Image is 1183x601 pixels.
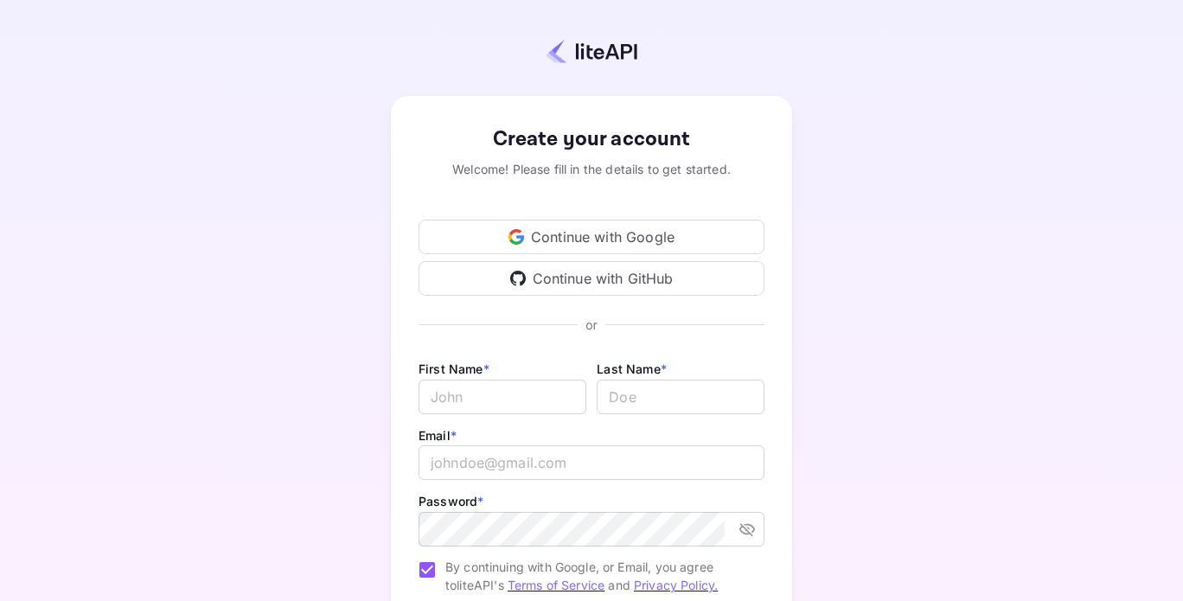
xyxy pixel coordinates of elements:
button: toggle password visibility [732,514,763,545]
div: Continue with Google [419,220,764,254]
div: Create your account [419,124,764,155]
input: John [419,380,586,414]
div: Continue with GitHub [419,261,764,296]
a: Terms of Service [508,578,604,592]
span: By continuing with Google, or Email, you agree to liteAPI's and [445,558,751,594]
input: Doe [597,380,764,414]
label: Email [419,428,457,443]
a: Privacy Policy. [634,578,718,592]
img: liteapi [546,39,637,64]
label: Password [419,494,483,508]
label: First Name [419,361,489,376]
label: Last Name [597,361,667,376]
div: Welcome! Please fill in the details to get started. [419,160,764,178]
input: johndoe@gmail.com [419,445,764,480]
